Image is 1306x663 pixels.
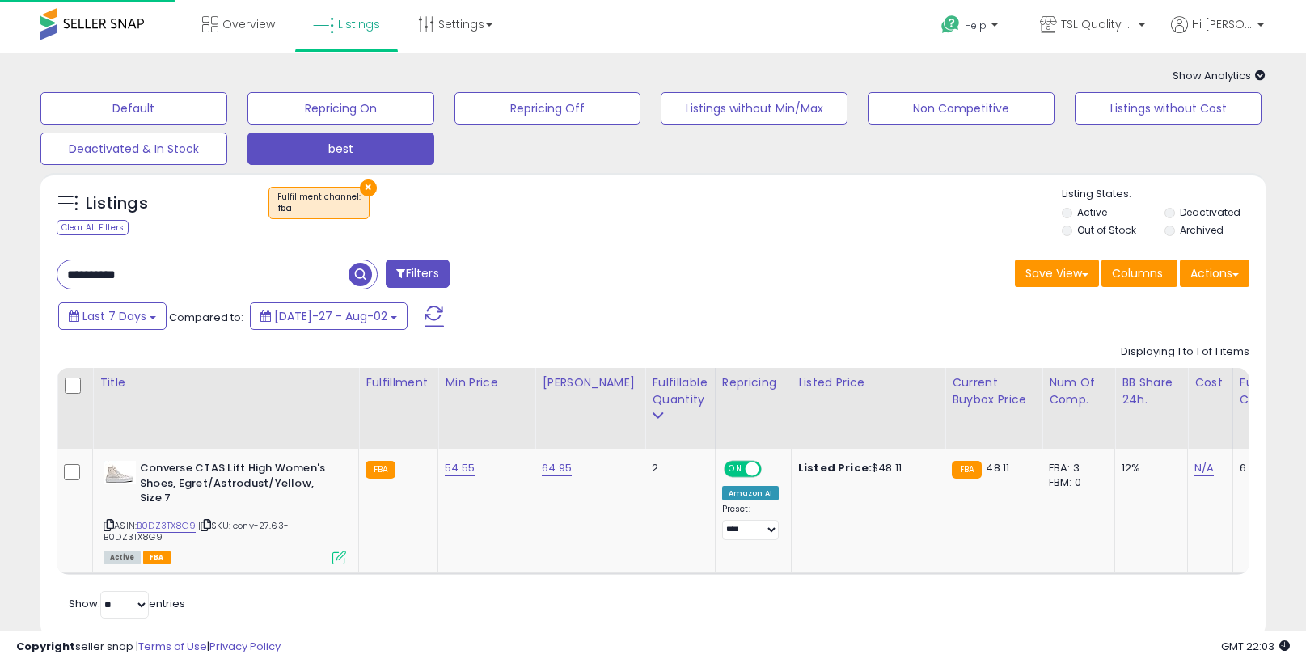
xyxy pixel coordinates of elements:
[366,374,431,391] div: Fulfillment
[798,461,932,475] div: $48.11
[652,461,702,475] div: 2
[1122,461,1175,475] div: 12%
[1061,16,1134,32] span: TSL Quality Products
[722,504,779,540] div: Preset:
[1173,68,1266,83] span: Show Analytics
[652,374,708,408] div: Fulfillable Quantity
[798,374,938,391] div: Listed Price
[1062,187,1266,202] p: Listing States:
[104,519,289,543] span: | SKU: conv-27.63-B0DZ3TX8G9
[1194,460,1214,476] a: N/A
[1015,260,1099,287] button: Save View
[250,302,408,330] button: [DATE]-27 - Aug-02
[277,203,361,214] div: fba
[1194,374,1226,391] div: Cost
[386,260,449,288] button: Filters
[222,16,275,32] span: Overview
[274,308,387,324] span: [DATE]-27 - Aug-02
[57,220,129,235] div: Clear All Filters
[1240,374,1302,408] div: Fulfillment Cost
[1101,260,1177,287] button: Columns
[138,639,207,654] a: Terms of Use
[104,461,136,484] img: 31FQeJtBI7L._SL40_.jpg
[69,596,185,611] span: Show: entries
[952,461,982,479] small: FBA
[360,179,377,196] button: ×
[1180,205,1240,219] label: Deactivated
[928,2,1014,53] a: Help
[82,308,146,324] span: Last 7 Days
[169,310,243,325] span: Compared to:
[542,374,638,391] div: [PERSON_NAME]
[247,133,434,165] button: best
[986,460,1009,475] span: 48.11
[940,15,961,35] i: Get Help
[952,374,1035,408] div: Current Buybox Price
[277,191,361,215] span: Fulfillment channel :
[1240,461,1296,475] div: 6.62
[58,302,167,330] button: Last 7 Days
[1180,223,1224,237] label: Archived
[99,374,352,391] div: Title
[868,92,1055,125] button: Non Competitive
[209,639,281,654] a: Privacy Policy
[722,374,784,391] div: Repricing
[1077,205,1107,219] label: Active
[1049,461,1102,475] div: FBA: 3
[86,192,148,215] h5: Listings
[1075,92,1262,125] button: Listings without Cost
[1121,344,1249,360] div: Displaying 1 to 1 of 1 items
[965,19,987,32] span: Help
[1112,265,1163,281] span: Columns
[1221,639,1290,654] span: 2025-08-11 22:03 GMT
[1192,16,1253,32] span: Hi [PERSON_NAME]
[143,551,171,564] span: FBA
[445,460,475,476] a: 54.55
[445,374,528,391] div: Min Price
[16,640,281,655] div: seller snap | |
[1077,223,1136,237] label: Out of Stock
[542,460,572,476] a: 64.95
[137,519,196,533] a: B0DZ3TX8G9
[247,92,434,125] button: Repricing On
[1049,374,1108,408] div: Num of Comp.
[338,16,380,32] span: Listings
[16,639,75,654] strong: Copyright
[1171,16,1264,53] a: Hi [PERSON_NAME]
[1122,374,1181,408] div: BB Share 24h.
[725,462,746,476] span: ON
[104,461,346,563] div: ASIN:
[1180,260,1249,287] button: Actions
[661,92,847,125] button: Listings without Min/Max
[366,461,395,479] small: FBA
[1049,475,1102,490] div: FBM: 0
[759,462,784,476] span: OFF
[454,92,641,125] button: Repricing Off
[40,133,227,165] button: Deactivated & In Stock
[722,486,779,500] div: Amazon AI
[104,551,141,564] span: All listings currently available for purchase on Amazon
[40,92,227,125] button: Default
[798,460,872,475] b: Listed Price:
[140,461,336,510] b: Converse CTAS Lift High Women's Shoes, Egret/Astrodust/Yellow, Size 7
